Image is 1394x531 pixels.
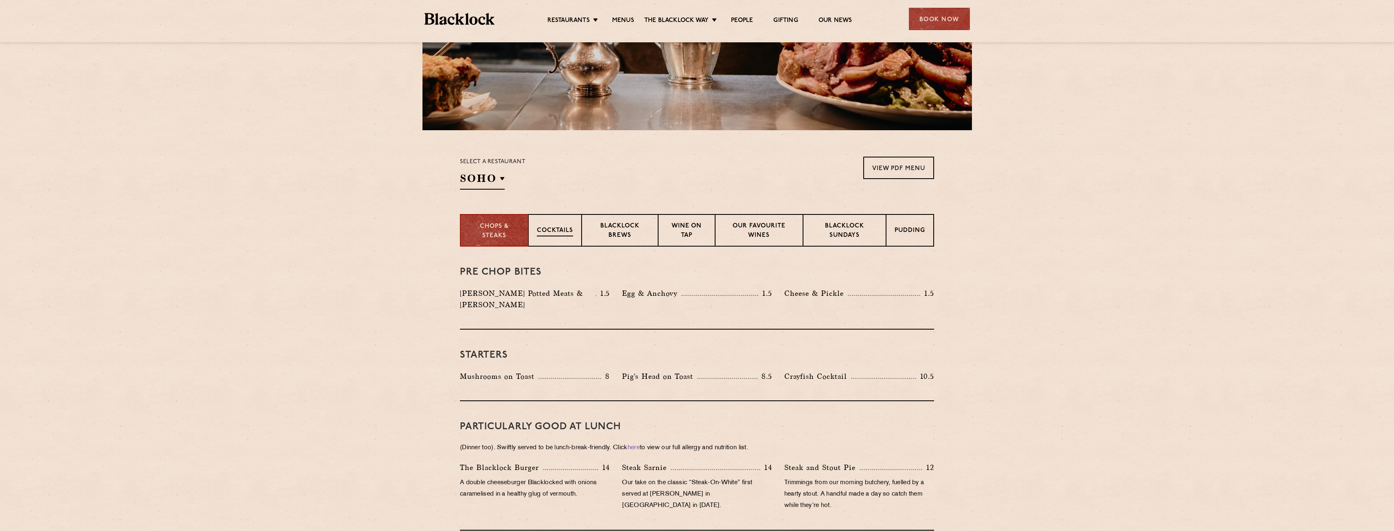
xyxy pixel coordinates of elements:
[909,8,970,30] div: Book Now
[622,288,681,299] p: Egg & Anchovy
[547,17,590,26] a: Restaurants
[758,288,772,299] p: 1.5
[460,422,934,432] h3: PARTICULARLY GOOD AT LUNCH
[601,371,610,382] p: 8
[757,371,772,382] p: 8.5
[812,222,878,241] p: Blacklock Sundays
[460,477,610,500] p: A double cheeseburger Blacklocked with onions caramelised in a healthy glug of vermouth.
[920,288,934,299] p: 1.5
[895,226,925,236] p: Pudding
[460,267,934,278] h3: Pre Chop Bites
[644,17,709,26] a: The Blacklock Way
[773,17,798,26] a: Gifting
[628,445,640,451] a: here
[537,226,573,236] p: Cocktails
[598,462,610,473] p: 14
[922,462,934,473] p: 12
[460,350,934,361] h3: Starters
[731,17,753,26] a: People
[818,17,852,26] a: Our News
[784,477,934,511] p: Trimmings from our morning butchery, fuelled by a hearty stout. A handful made a day so catch the...
[460,157,525,167] p: Select a restaurant
[460,288,595,310] p: [PERSON_NAME] Potted Meats & [PERSON_NAME]
[425,13,495,25] img: BL_Textured_Logo-footer-cropped.svg
[760,462,772,473] p: 14
[469,222,520,240] p: Chops & Steaks
[784,371,851,382] p: Crayfish Cocktail
[622,462,671,473] p: Steak Sarnie
[460,442,934,454] p: (Dinner too). Swiftly served to be lunch-break-friendly. Click to view our full allergy and nutri...
[667,222,707,241] p: Wine on Tap
[590,222,650,241] p: Blacklock Brews
[622,477,772,511] p: Our take on the classic “Steak-On-White” first served at [PERSON_NAME] in [GEOGRAPHIC_DATA] in [D...
[784,462,860,473] p: Steak and Stout Pie
[460,371,538,382] p: Mushrooms on Toast
[724,222,794,241] p: Our favourite wines
[460,171,505,190] h2: SOHO
[916,371,934,382] p: 10.5
[863,157,934,179] a: View PDF Menu
[612,17,634,26] a: Menus
[596,288,610,299] p: 1.5
[622,371,697,382] p: Pig's Head on Toast
[460,462,543,473] p: The Blacklock Burger
[784,288,848,299] p: Cheese & Pickle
